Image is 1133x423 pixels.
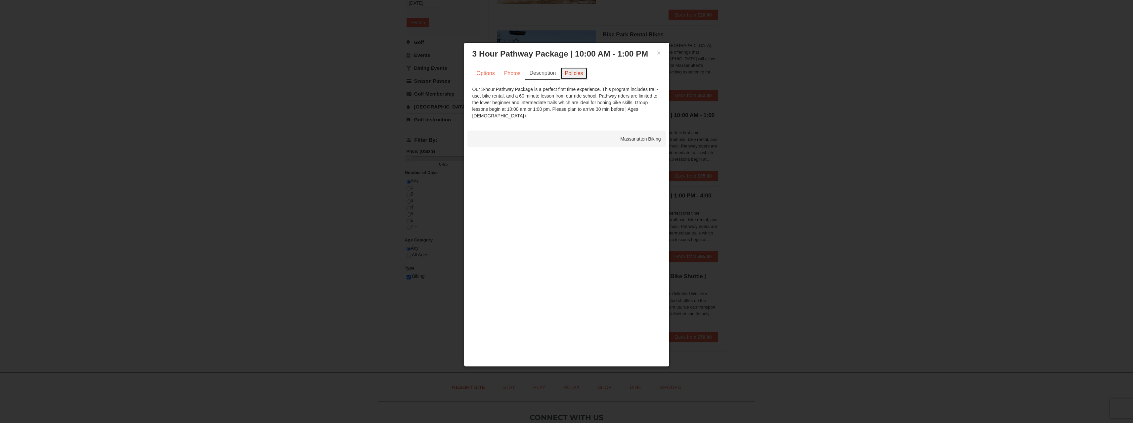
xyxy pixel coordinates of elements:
h3: 3 Hour Pathway Package | 10:00 AM - 1:00 PM [472,49,661,59]
a: Photos [500,67,525,80]
button: × [657,50,661,56]
a: Description [525,67,560,80]
div: Massanutten Biking [467,131,666,147]
div: Our 3-hour Pathway Package is a perfect first time experience. This program includes trail-use, b... [472,86,661,119]
a: Policies [560,67,587,80]
a: Options [472,67,499,80]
